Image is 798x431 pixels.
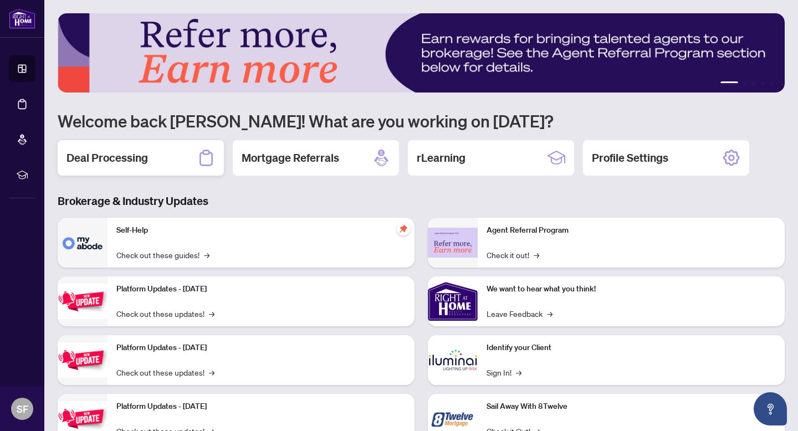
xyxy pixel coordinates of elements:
[428,276,478,326] img: We want to hear what you think!
[516,366,521,378] span: →
[417,150,465,166] h2: rLearning
[743,81,747,86] button: 2
[720,81,738,86] button: 1
[204,249,209,261] span: →
[209,307,214,320] span: →
[58,284,108,319] img: Platform Updates - July 21, 2025
[534,249,539,261] span: →
[58,13,785,93] img: Slide 0
[751,81,756,86] button: 3
[58,218,108,268] img: Self-Help
[58,110,785,131] h1: Welcome back [PERSON_NAME]! What are you working on [DATE]?
[487,366,521,378] a: Sign In!→
[209,366,214,378] span: →
[428,335,478,385] img: Identify your Client
[487,401,776,413] p: Sail Away With 8Twelve
[428,228,478,258] img: Agent Referral Program
[769,81,774,86] button: 5
[66,150,148,166] h2: Deal Processing
[397,222,410,235] span: pushpin
[116,307,214,320] a: Check out these updates!→
[116,366,214,378] a: Check out these updates!→
[116,342,406,354] p: Platform Updates - [DATE]
[9,8,35,29] img: logo
[116,401,406,413] p: Platform Updates - [DATE]
[487,307,553,320] a: Leave Feedback→
[487,224,776,237] p: Agent Referral Program
[242,150,339,166] h2: Mortgage Referrals
[487,249,539,261] a: Check it out!→
[17,401,28,417] span: SF
[116,224,406,237] p: Self-Help
[58,193,785,209] h3: Brokerage & Industry Updates
[760,81,765,86] button: 4
[116,283,406,295] p: Platform Updates - [DATE]
[754,392,787,425] button: Open asap
[592,150,668,166] h2: Profile Settings
[487,342,776,354] p: Identify your Client
[487,283,776,295] p: We want to hear what you think!
[116,249,209,261] a: Check out these guides!→
[58,342,108,377] img: Platform Updates - July 8, 2025
[547,307,553,320] span: →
